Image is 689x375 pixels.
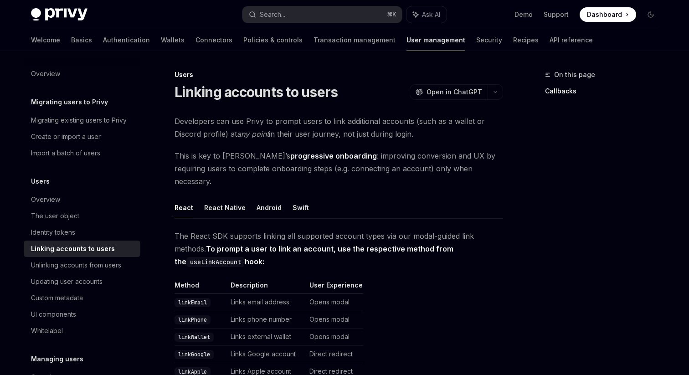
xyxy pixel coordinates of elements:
[24,112,140,128] a: Migrating existing users to Privy
[204,197,246,218] button: React Native
[24,273,140,290] a: Updating user accounts
[242,6,402,23] button: Search...⌘K
[227,281,306,294] th: Description
[161,29,185,51] a: Wallets
[31,176,50,187] h5: Users
[514,10,533,19] a: Demo
[175,333,214,342] code: linkWallet
[24,257,140,273] a: Unlinking accounts from users
[24,66,140,82] a: Overview
[31,194,60,205] div: Overview
[175,298,211,307] code: linkEmail
[24,306,140,323] a: UI components
[306,281,363,294] th: User Experience
[175,197,193,218] button: React
[290,151,377,160] strong: progressive onboarding
[410,84,488,100] button: Open in ChatGPT
[422,10,440,19] span: Ask AI
[227,329,306,346] td: Links external wallet
[554,69,595,80] span: On this page
[306,311,363,329] td: Opens modal
[306,346,363,363] td: Direct redirect
[31,243,115,254] div: Linking accounts to users
[175,84,338,100] h1: Linking accounts to users
[31,29,60,51] a: Welcome
[175,149,503,188] span: This is key to [PERSON_NAME]’s : improving conversion and UX by requiring users to complete onboa...
[427,87,482,97] span: Open in ChatGPT
[293,197,309,218] button: Swift
[31,276,103,287] div: Updating user accounts
[31,354,83,365] h5: Managing users
[227,294,306,311] td: Links email address
[71,29,92,51] a: Basics
[31,8,87,21] img: dark logo
[260,9,285,20] div: Search...
[175,244,453,266] strong: To prompt a user to link an account, use the respective method from the hook:
[587,10,622,19] span: Dashboard
[24,128,140,145] a: Create or import a user
[550,29,593,51] a: API reference
[24,191,140,208] a: Overview
[175,281,227,294] th: Method
[175,350,214,359] code: linkGoogle
[257,197,282,218] button: Android
[31,309,76,320] div: UI components
[406,6,447,23] button: Ask AI
[237,129,269,139] em: any point
[406,29,465,51] a: User management
[24,208,140,224] a: The user object
[387,11,396,18] span: ⌘ K
[227,346,306,363] td: Links Google account
[175,115,503,140] span: Developers can use Privy to prompt users to link additional accounts (such as a wallet or Discord...
[31,97,108,108] h5: Migrating users to Privy
[24,290,140,306] a: Custom metadata
[545,84,665,98] a: Callbacks
[580,7,636,22] a: Dashboard
[186,257,245,267] code: useLinkAccount
[31,131,101,142] div: Create or import a user
[243,29,303,51] a: Policies & controls
[24,241,140,257] a: Linking accounts to users
[31,293,83,303] div: Custom metadata
[544,10,569,19] a: Support
[306,294,363,311] td: Opens modal
[31,260,121,271] div: Unlinking accounts from users
[513,29,539,51] a: Recipes
[24,224,140,241] a: Identity tokens
[31,227,75,238] div: Identity tokens
[31,148,100,159] div: Import a batch of users
[643,7,658,22] button: Toggle dark mode
[314,29,396,51] a: Transaction management
[24,145,140,161] a: Import a batch of users
[31,68,60,79] div: Overview
[175,315,211,324] code: linkPhone
[227,311,306,329] td: Links phone number
[306,329,363,346] td: Opens modal
[476,29,502,51] a: Security
[103,29,150,51] a: Authentication
[31,325,63,336] div: Whitelabel
[175,70,503,79] div: Users
[195,29,232,51] a: Connectors
[31,115,127,126] div: Migrating existing users to Privy
[24,323,140,339] a: Whitelabel
[31,211,79,221] div: The user object
[175,230,503,268] span: The React SDK supports linking all supported account types via our modal-guided link methods.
